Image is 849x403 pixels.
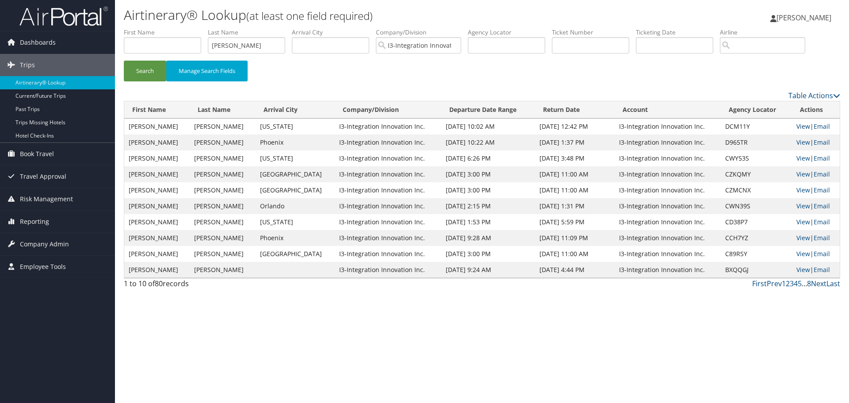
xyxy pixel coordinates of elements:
a: Email [814,170,830,178]
th: Departure Date Range: activate to sort column ascending [441,101,535,119]
th: Account: activate to sort column ascending [615,101,721,119]
td: D965TR [721,134,792,150]
td: [DATE] 10:02 AM [441,119,535,134]
th: Arrival City: activate to sort column ascending [256,101,335,119]
span: 80 [155,279,163,288]
td: [DATE] 5:59 PM [535,214,615,230]
td: [PERSON_NAME] [124,134,190,150]
td: I3-Integration Innovation Inc. [335,166,441,182]
td: | [792,230,840,246]
td: I3-Integration Innovation Inc. [335,198,441,214]
h1: Airtinerary® Lookup [124,6,601,24]
td: CWY53S [721,150,792,166]
td: | [792,246,840,262]
td: [PERSON_NAME] [190,262,255,278]
td: C89RSY [721,246,792,262]
a: View [796,234,810,242]
span: [PERSON_NAME] [776,13,831,23]
a: Email [814,138,830,146]
td: [PERSON_NAME] [190,119,255,134]
a: Email [814,202,830,210]
td: [DATE] 3:48 PM [535,150,615,166]
span: Trips [20,54,35,76]
span: … [802,279,807,288]
td: | [792,166,840,182]
span: Employee Tools [20,256,66,278]
a: View [796,138,810,146]
a: Email [814,122,830,130]
td: | [792,134,840,150]
img: airportal-logo.png [19,6,108,27]
td: I3-Integration Innovation Inc. [615,150,721,166]
th: First Name: activate to sort column ascending [124,101,190,119]
a: View [796,154,810,162]
td: I3-Integration Innovation Inc. [335,214,441,230]
td: [DATE] 3:00 PM [441,182,535,198]
td: BXQQGJ [721,262,792,278]
small: (at least one field required) [246,8,373,23]
a: Email [814,218,830,226]
label: Ticketing Date [636,28,720,37]
span: Book Travel [20,143,54,165]
td: [PERSON_NAME] [190,246,255,262]
a: View [796,249,810,258]
td: [PERSON_NAME] [124,214,190,230]
td: [PERSON_NAME] [124,119,190,134]
td: | [792,214,840,230]
a: Email [814,234,830,242]
td: | [792,182,840,198]
td: [DATE] 3:00 PM [441,166,535,182]
span: Risk Management [20,188,73,210]
button: Search [124,61,166,81]
td: [GEOGRAPHIC_DATA] [256,246,335,262]
td: | [792,150,840,166]
td: [PERSON_NAME] [190,150,255,166]
td: CZKQMY [721,166,792,182]
td: [DATE] 4:44 PM [535,262,615,278]
a: View [796,202,810,210]
td: I3-Integration Innovation Inc. [615,119,721,134]
label: Ticket Number [552,28,636,37]
a: First [752,279,767,288]
a: View [796,170,810,178]
a: Email [814,154,830,162]
td: I3-Integration Innovation Inc. [335,230,441,246]
span: Dashboards [20,31,56,54]
a: 1 [782,279,786,288]
span: Travel Approval [20,165,66,188]
td: [PERSON_NAME] [124,230,190,246]
a: View [796,122,810,130]
td: I3-Integration Innovation Inc. [335,150,441,166]
td: | [792,262,840,278]
td: I3-Integration Innovation Inc. [615,182,721,198]
a: Email [814,265,830,274]
a: 8 [807,279,811,288]
td: I3-Integration Innovation Inc. [615,198,721,214]
button: Manage Search Fields [166,61,248,81]
a: 4 [794,279,798,288]
td: [PERSON_NAME] [190,214,255,230]
a: Prev [767,279,782,288]
td: [DATE] 3:00 PM [441,246,535,262]
td: CWN39S [721,198,792,214]
td: [PERSON_NAME] [124,150,190,166]
td: [US_STATE] [256,214,335,230]
td: [DATE] 12:42 PM [535,119,615,134]
label: First Name [124,28,208,37]
td: I3-Integration Innovation Inc. [335,262,441,278]
a: 3 [790,279,794,288]
th: Return Date: activate to sort column ascending [535,101,615,119]
td: [DATE] 9:28 AM [441,230,535,246]
a: Email [814,249,830,258]
th: Last Name: activate to sort column ascending [190,101,255,119]
label: Arrival City [292,28,376,37]
td: | [792,198,840,214]
a: [PERSON_NAME] [770,4,840,31]
label: Last Name [208,28,292,37]
a: Next [811,279,826,288]
td: [PERSON_NAME] [190,166,255,182]
td: [DATE] 6:26 PM [441,150,535,166]
td: [GEOGRAPHIC_DATA] [256,182,335,198]
a: View [796,186,810,194]
td: [PERSON_NAME] [190,182,255,198]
